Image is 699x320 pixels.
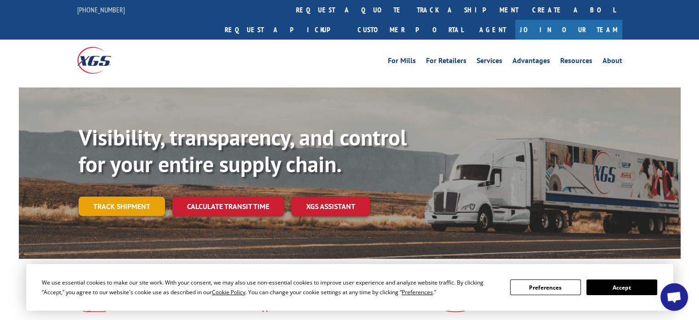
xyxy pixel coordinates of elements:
a: For Retailers [426,57,466,67]
a: Calculate transit time [172,197,284,216]
span: Preferences [402,288,433,296]
span: Cookie Policy [212,288,245,296]
button: Accept [586,279,657,295]
a: Advantages [512,57,550,67]
a: About [602,57,622,67]
div: We use essential cookies to make our site work. With your consent, we may also use non-essential ... [42,278,499,297]
a: XGS ASSISTANT [291,197,370,216]
a: [PHONE_NUMBER] [77,5,125,14]
a: Agent [470,20,515,40]
a: Request a pickup [218,20,351,40]
button: Preferences [510,279,581,295]
div: Open chat [660,283,688,311]
div: Cookie Consent Prompt [26,264,673,311]
a: Join Our Team [515,20,622,40]
a: Resources [560,57,592,67]
b: Visibility, transparency, and control for your entire supply chain. [79,123,407,178]
a: For Mills [388,57,416,67]
a: Customer Portal [351,20,470,40]
a: Track shipment [79,197,165,216]
a: Services [477,57,502,67]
